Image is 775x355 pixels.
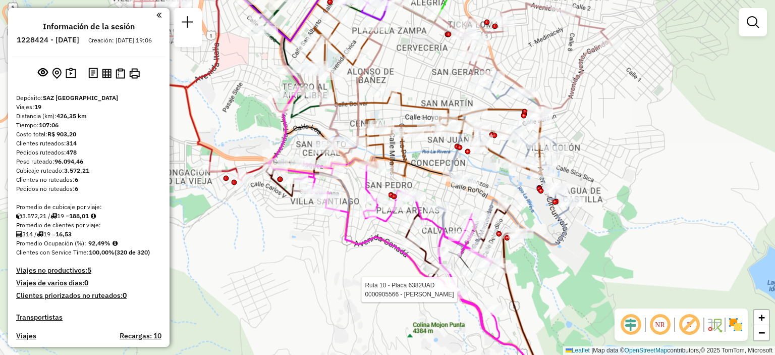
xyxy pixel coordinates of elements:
[178,12,198,35] a: Nueva sesión y búsqueda
[47,130,76,138] strong: R$ 903,20
[754,310,769,325] a: Zoom in
[64,167,89,174] strong: 3.572,21
[54,158,83,165] strong: 96.094,46
[566,347,590,354] a: Leaflet
[84,36,156,45] div: Creación: [DATE] 19:06
[677,313,701,337] span: Mostrar etiqueta
[17,35,79,44] h6: 1228424 - [DATE]
[16,231,22,237] i: Clientes
[16,130,161,139] div: Costo total:
[115,248,150,256] strong: (320 de 320)
[16,212,161,221] div: 3.572,21 / 19 =
[34,103,41,111] strong: 19
[754,325,769,340] a: Zoom out
[16,184,161,193] div: Pedidos no ruteados:
[75,176,78,183] strong: 6
[66,139,77,147] strong: 314
[16,248,89,256] span: Clientes con Service Time:
[16,202,161,212] div: Promedio de cubicaje por viaje:
[16,166,161,175] div: Cubicaje ruteado:
[16,139,161,148] div: Clientes ruteados:
[16,239,86,247] span: Promedio Ocupación (%):
[123,291,127,300] strong: 0
[563,346,775,355] div: Map data © contributors,© 2025 TomTom, Microsoft
[16,213,22,219] i: Cubicaje ruteado
[16,332,36,340] a: Viajes
[113,240,118,246] em: Promedio calculado usando la ocupación más alta (%Peso o %Cubicaje) de cada viaje en la sesión. N...
[91,213,96,219] i: Meta de cubicaje/viaje: 186,40 Diferencia: 1,61
[114,66,127,81] button: Indicadores de ruteo por entrega
[84,278,88,287] strong: 0
[64,66,78,81] button: Sugerencias de ruteo
[16,266,161,275] h4: Viajes no productivos:
[619,313,643,337] span: Ocultar desplazamiento
[16,291,161,300] h4: Clientes priorizados no ruteados:
[16,121,161,130] div: Tiempo:
[56,230,72,238] strong: 16,53
[16,175,161,184] div: Clientes no ruteados:
[66,148,77,156] strong: 478
[16,157,161,166] div: Peso ruteado:
[37,231,43,237] i: Viajes
[87,266,91,275] strong: 5
[57,112,87,120] strong: 426,35 km
[89,248,115,256] strong: 100,00%
[88,239,110,247] strong: 92,49%
[50,213,57,219] i: Viajes
[16,279,161,287] h4: Viajes de varios dias:
[120,332,161,340] h4: Recargas: 10
[16,148,161,157] div: Pedidos ruteados:
[43,94,118,102] strong: SAZ [GEOGRAPHIC_DATA]
[16,93,161,103] div: Depósito:
[591,347,593,354] span: |
[16,230,161,239] div: 314 / 19 =
[16,112,161,121] div: Distancia (km):
[36,65,50,81] button: Ver sesión original
[39,121,59,129] strong: 107:06
[156,9,161,21] a: Haga clic aquí para minimizar el panel
[50,66,64,81] button: Centro del mapa en el depósito o punto de apoyo
[43,22,135,31] h4: Información de la sesión
[706,317,723,333] img: Flujo de la calle
[127,66,142,81] button: Imprimir viajes
[75,185,78,192] strong: 6
[758,326,765,339] span: −
[648,313,672,337] span: Ocultar NR
[625,347,668,354] a: OpenStreetMap
[743,12,763,32] a: Mostrar filtros
[86,66,100,81] button: Log de desbloqueo de sesión
[16,103,161,112] div: Viajes:
[100,66,114,80] button: Indicadores de ruteo por viaje
[758,311,765,324] span: +
[16,313,161,322] h4: Transportistas
[16,221,161,230] div: Promedio de clientes por viaje:
[69,212,89,220] strong: 188,01
[728,317,744,333] img: Mostrar / Ocultar sectores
